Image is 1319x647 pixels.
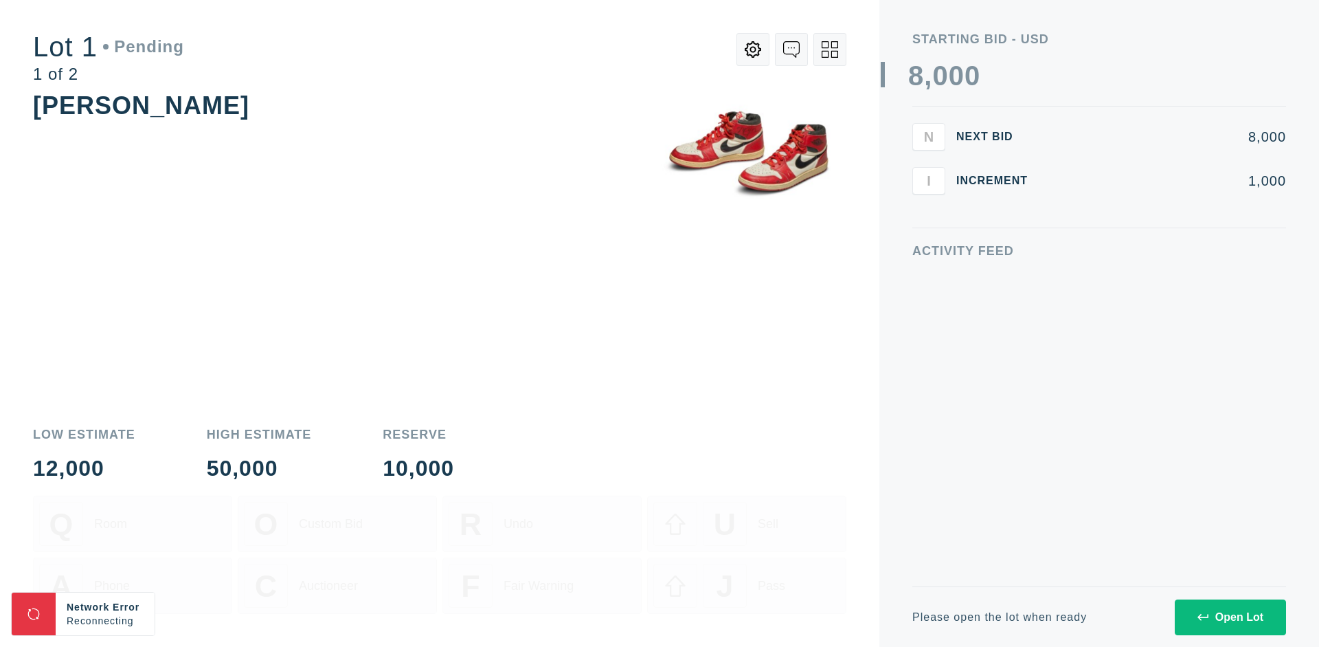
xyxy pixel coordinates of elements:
[908,62,924,89] div: 8
[33,33,184,61] div: Lot 1
[924,129,934,144] span: N
[1197,611,1263,624] div: Open Lot
[207,457,312,479] div: 50,000
[912,33,1286,45] div: Starting Bid - USD
[207,428,312,441] div: High Estimate
[33,91,249,120] div: [PERSON_NAME]
[927,173,931,188] span: I
[912,167,945,195] button: I
[1050,130,1286,144] div: 8,000
[33,428,135,441] div: Low Estimate
[103,39,184,55] div: Pending
[383,428,454,441] div: Reserve
[33,66,184,83] div: 1 of 2
[924,62,932,337] div: ,
[932,62,948,89] div: 0
[67,614,144,628] div: Reconnecting
[912,612,1087,623] div: Please open the lot when ready
[965,62,980,89] div: 0
[912,245,1286,257] div: Activity Feed
[1175,600,1286,635] button: Open Lot
[1050,174,1286,188] div: 1,000
[912,123,945,151] button: N
[33,457,135,479] div: 12,000
[383,457,454,479] div: 10,000
[67,600,144,614] div: Network Error
[949,62,965,89] div: 0
[956,131,1039,142] div: Next Bid
[956,175,1039,186] div: Increment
